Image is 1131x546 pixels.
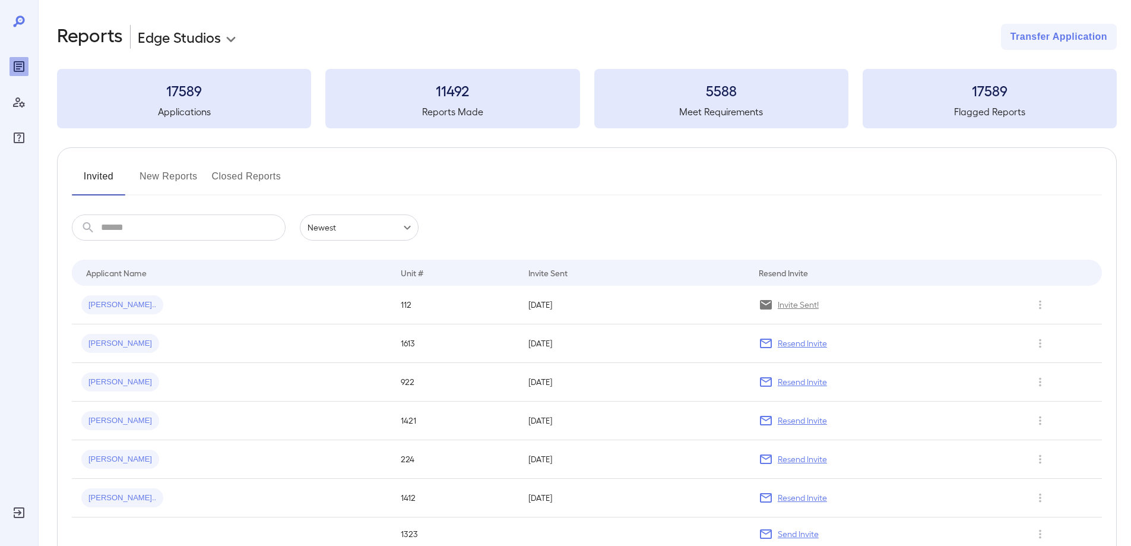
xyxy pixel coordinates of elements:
button: Row Actions [1031,334,1050,353]
td: [DATE] [519,440,749,479]
td: [DATE] [519,363,749,402]
div: FAQ [9,128,28,147]
h3: 17589 [863,81,1117,100]
div: Manage Users [9,93,28,112]
button: Row Actions [1031,525,1050,544]
button: Closed Reports [212,167,281,195]
h3: 11492 [325,81,579,100]
td: 112 [391,286,519,324]
span: [PERSON_NAME] [81,338,159,349]
td: [DATE] [519,324,749,363]
div: Unit # [401,266,423,280]
button: Row Actions [1031,373,1050,392]
span: [PERSON_NAME] [81,454,159,465]
p: Resend Invite [778,492,827,504]
button: Row Actions [1031,488,1050,507]
td: 1412 [391,479,519,517]
button: New Reports [140,167,198,195]
h2: Reports [57,24,123,50]
div: Applicant Name [86,266,147,280]
p: Resend Invite [778,453,827,465]
span: [PERSON_NAME] [81,415,159,427]
p: Resend Invite [778,415,827,427]
summary: 17589Applications11492Reports Made5588Meet Requirements17589Flagged Reports [57,69,1117,128]
div: Log Out [9,503,28,522]
td: 922 [391,363,519,402]
p: Resend Invite [778,337,827,349]
h3: 17589 [57,81,311,100]
p: Edge Studios [138,27,221,46]
p: Invite Sent! [778,299,819,311]
button: Transfer Application [1001,24,1117,50]
p: Resend Invite [778,376,827,388]
div: Resend Invite [759,266,808,280]
div: Reports [9,57,28,76]
h5: Flagged Reports [863,105,1117,119]
button: Invited [72,167,125,195]
span: [PERSON_NAME].. [81,299,163,311]
span: [PERSON_NAME] [81,377,159,388]
h5: Applications [57,105,311,119]
button: Row Actions [1031,450,1050,469]
td: [DATE] [519,479,749,517]
div: Invite Sent [528,266,568,280]
td: 1613 [391,324,519,363]
td: [DATE] [519,402,749,440]
td: 1421 [391,402,519,440]
button: Row Actions [1031,411,1050,430]
h5: Meet Requirements [594,105,848,119]
span: [PERSON_NAME].. [81,493,163,504]
button: Row Actions [1031,295,1050,314]
h5: Reports Made [325,105,579,119]
div: Newest [300,214,419,241]
p: Send Invite [778,528,819,540]
td: 224 [391,440,519,479]
td: [DATE] [519,286,749,324]
h3: 5588 [594,81,848,100]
